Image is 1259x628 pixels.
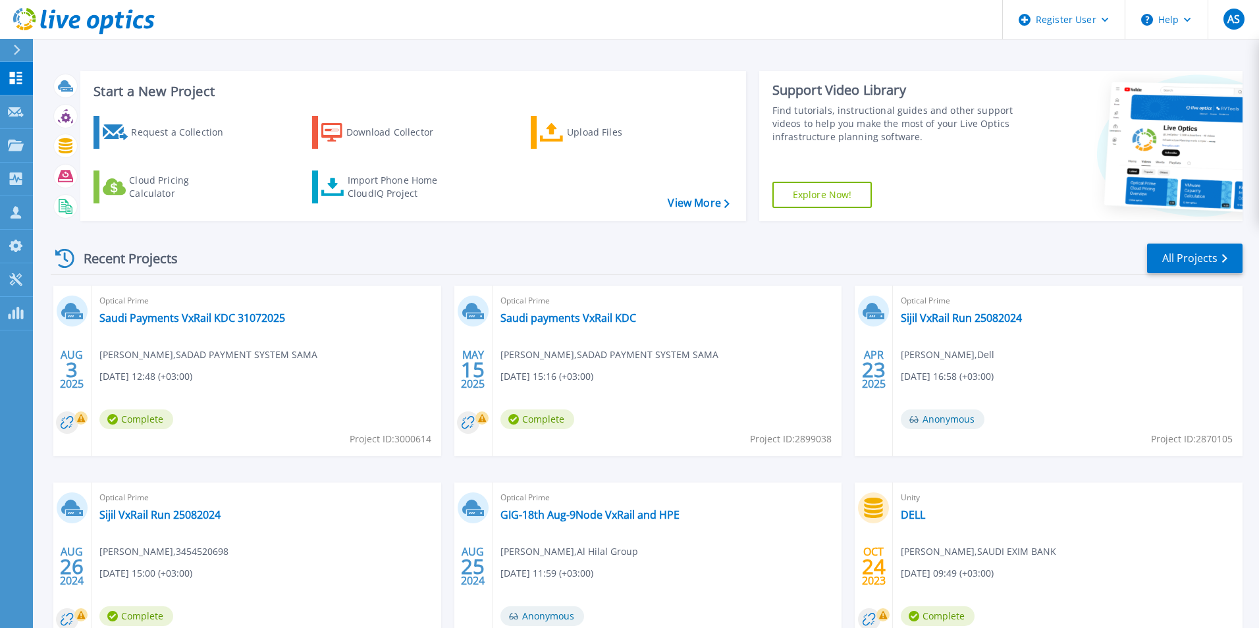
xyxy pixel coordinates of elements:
[901,544,1056,559] span: [PERSON_NAME] , SAUDI EXIM BANK
[901,508,925,521] a: DELL
[1151,432,1233,446] span: Project ID: 2870105
[348,174,450,200] div: Import Phone Home CloudIQ Project
[901,348,994,362] span: [PERSON_NAME] , Dell
[750,432,832,446] span: Project ID: 2899038
[60,561,84,572] span: 26
[668,197,729,209] a: View More
[59,542,84,590] div: AUG 2024
[500,294,834,308] span: Optical Prime
[99,606,173,626] span: Complete
[99,294,433,308] span: Optical Prime
[94,170,240,203] a: Cloud Pricing Calculator
[901,566,994,581] span: [DATE] 09:49 (+03:00)
[772,82,1019,99] div: Support Video Library
[461,364,485,375] span: 15
[500,311,636,325] a: Saudi payments VxRail KDC
[99,566,192,581] span: [DATE] 15:00 (+03:00)
[460,542,485,590] div: AUG 2024
[772,182,872,208] a: Explore Now!
[461,561,485,572] span: 25
[99,348,317,362] span: [PERSON_NAME] , SADAD PAYMENT SYSTEM SAMA
[99,311,285,325] a: Saudi Payments VxRail KDC 31072025
[350,432,431,446] span: Project ID: 3000614
[99,490,433,505] span: Optical Prime
[861,542,886,590] div: OCT 2023
[99,544,228,559] span: [PERSON_NAME] , 3454520698
[1147,244,1243,273] a: All Projects
[94,116,240,149] a: Request a Collection
[129,174,234,200] div: Cloud Pricing Calculator
[862,364,886,375] span: 23
[500,508,680,521] a: GIG-18th Aug-9Node VxRail and HPE
[131,119,236,145] div: Request a Collection
[500,490,834,505] span: Optical Prime
[1227,14,1240,24] span: AS
[59,346,84,394] div: AUG 2025
[500,566,593,581] span: [DATE] 11:59 (+03:00)
[460,346,485,394] div: MAY 2025
[531,116,678,149] a: Upload Files
[901,490,1235,505] span: Unity
[567,119,672,145] div: Upload Files
[772,104,1019,144] div: Find tutorials, instructional guides and other support videos to help you make the most of your L...
[66,364,78,375] span: 3
[99,508,221,521] a: Sijil VxRail Run 25082024
[862,561,886,572] span: 24
[51,242,196,275] div: Recent Projects
[901,311,1022,325] a: Sijil VxRail Run 25082024
[500,409,574,429] span: Complete
[901,369,994,384] span: [DATE] 16:58 (+03:00)
[500,606,584,626] span: Anonymous
[99,409,173,429] span: Complete
[312,116,459,149] a: Download Collector
[901,606,975,626] span: Complete
[901,409,984,429] span: Anonymous
[99,369,192,384] span: [DATE] 12:48 (+03:00)
[500,348,718,362] span: [PERSON_NAME] , SADAD PAYMENT SYSTEM SAMA
[901,294,1235,308] span: Optical Prime
[346,119,452,145] div: Download Collector
[94,84,729,99] h3: Start a New Project
[861,346,886,394] div: APR 2025
[500,369,593,384] span: [DATE] 15:16 (+03:00)
[500,544,638,559] span: [PERSON_NAME] , Al Hilal Group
